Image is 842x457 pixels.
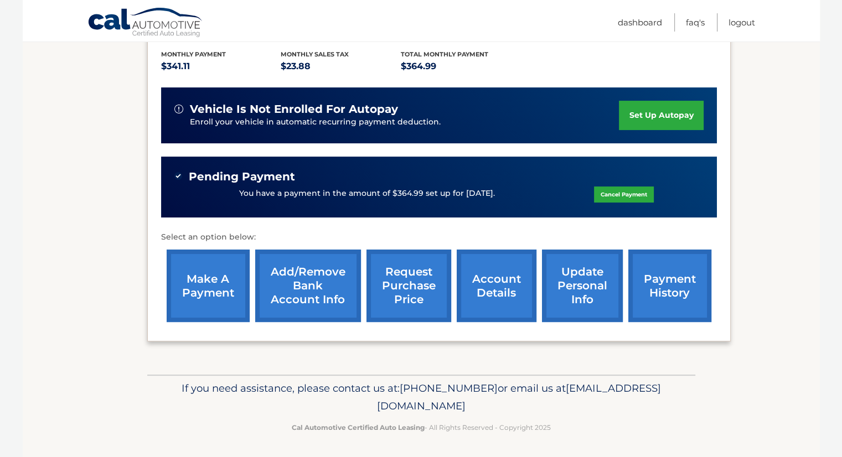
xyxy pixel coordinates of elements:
[377,382,661,412] span: [EMAIL_ADDRESS][DOMAIN_NAME]
[255,250,361,322] a: Add/Remove bank account info
[401,59,521,74] p: $364.99
[161,231,717,244] p: Select an option below:
[161,50,226,58] span: Monthly Payment
[401,50,488,58] span: Total Monthly Payment
[154,380,688,415] p: If you need assistance, please contact us at: or email us at
[281,50,349,58] span: Monthly sales Tax
[174,105,183,113] img: alert-white.svg
[729,13,755,32] a: Logout
[190,102,398,116] span: vehicle is not enrolled for autopay
[161,59,281,74] p: $341.11
[174,172,182,180] img: check-green.svg
[239,188,495,200] p: You have a payment in the amount of $364.99 set up for [DATE].
[619,101,703,130] a: set up autopay
[281,59,401,74] p: $23.88
[400,382,498,394] span: [PHONE_NUMBER]
[618,13,662,32] a: Dashboard
[190,116,619,128] p: Enroll your vehicle in automatic recurring payment deduction.
[686,13,705,32] a: FAQ's
[292,423,425,432] strong: Cal Automotive Certified Auto Leasing
[366,250,451,322] a: request purchase price
[628,250,711,322] a: payment history
[87,7,204,39] a: Cal Automotive
[167,250,250,322] a: make a payment
[154,422,688,433] p: - All Rights Reserved - Copyright 2025
[189,170,295,184] span: Pending Payment
[594,186,654,202] a: Cancel Payment
[542,250,623,322] a: update personal info
[457,250,536,322] a: account details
